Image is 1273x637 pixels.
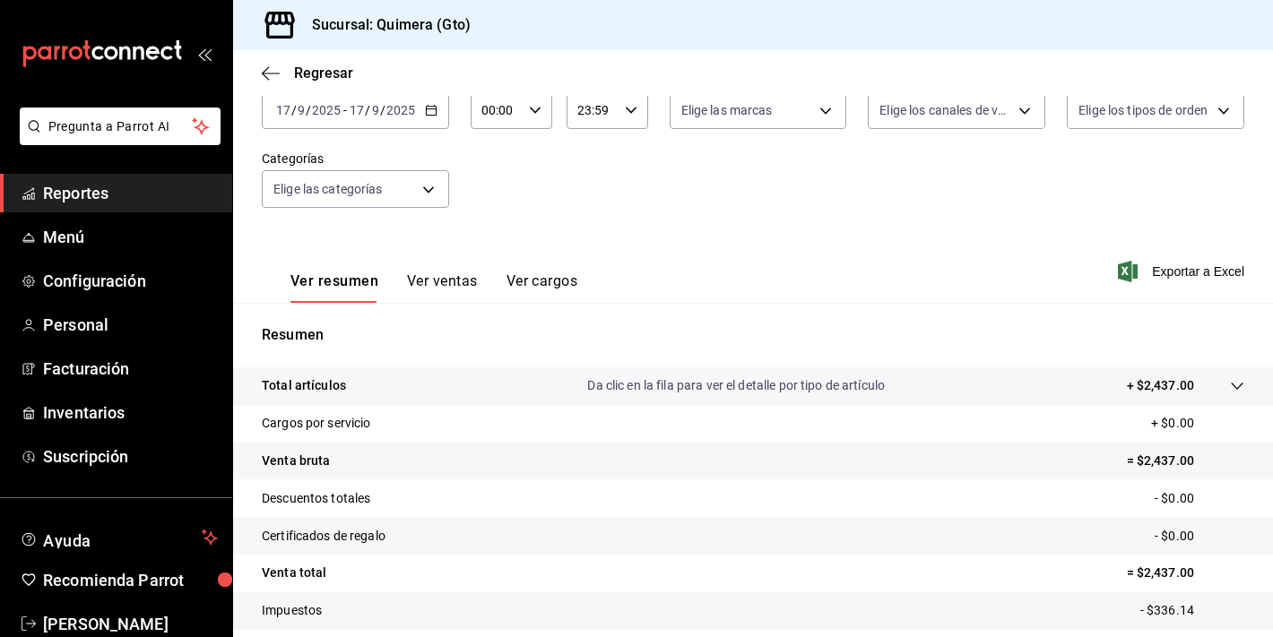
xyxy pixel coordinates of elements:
span: Suscripción [43,444,218,469]
span: Configuración [43,269,218,293]
input: -- [349,103,365,117]
p: + $2,437.00 [1127,376,1194,395]
p: Venta total [262,564,326,582]
input: ---- [311,103,342,117]
button: Ver resumen [290,272,378,303]
div: navigation tabs [290,272,577,303]
p: - $336.14 [1140,601,1244,620]
span: Personal [43,313,218,337]
span: Ayuda [43,527,195,548]
p: Descuentos totales [262,489,370,508]
span: Recomienda Parrot [43,568,218,592]
button: open_drawer_menu [197,47,212,61]
span: Elige los tipos de orden [1078,101,1208,119]
p: Certificados de regalo [262,527,385,546]
input: -- [275,103,291,117]
span: Inventarios [43,400,218,425]
button: Pregunta a Parrot AI [20,108,221,145]
a: Pregunta a Parrot AI [13,130,221,149]
p: Resumen [262,324,1244,346]
button: Ver cargos [507,272,578,303]
p: Cargos por servicio [262,414,371,433]
span: / [380,103,385,117]
p: = $2,437.00 [1127,452,1244,470]
h3: Sucursal: Quimera (Gto) [298,14,471,36]
input: ---- [385,103,416,117]
p: - $0.00 [1155,489,1244,508]
span: Menú [43,225,218,249]
p: Da clic en la fila para ver el detalle por tipo de artículo [587,376,885,395]
span: Elige las categorías [273,180,383,198]
span: / [291,103,297,117]
button: Ver ventas [407,272,478,303]
p: + $0.00 [1151,414,1244,433]
p: = $2,437.00 [1127,564,1244,582]
label: Categorías [262,152,449,165]
span: / [365,103,370,117]
button: Exportar a Excel [1121,261,1244,282]
p: - $0.00 [1155,527,1244,546]
span: Elige los canales de venta [879,101,1012,119]
span: / [306,103,311,117]
span: Reportes [43,181,218,205]
span: Facturación [43,357,218,381]
input: -- [371,103,380,117]
span: - [343,103,347,117]
span: Pregunta a Parrot AI [48,117,193,136]
p: Venta bruta [262,452,330,470]
p: Total artículos [262,376,346,395]
span: Regresar [294,65,353,82]
p: Impuestos [262,601,322,620]
button: Regresar [262,65,353,82]
input: -- [297,103,306,117]
span: Elige las marcas [681,101,773,119]
span: [PERSON_NAME] [43,612,218,636]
